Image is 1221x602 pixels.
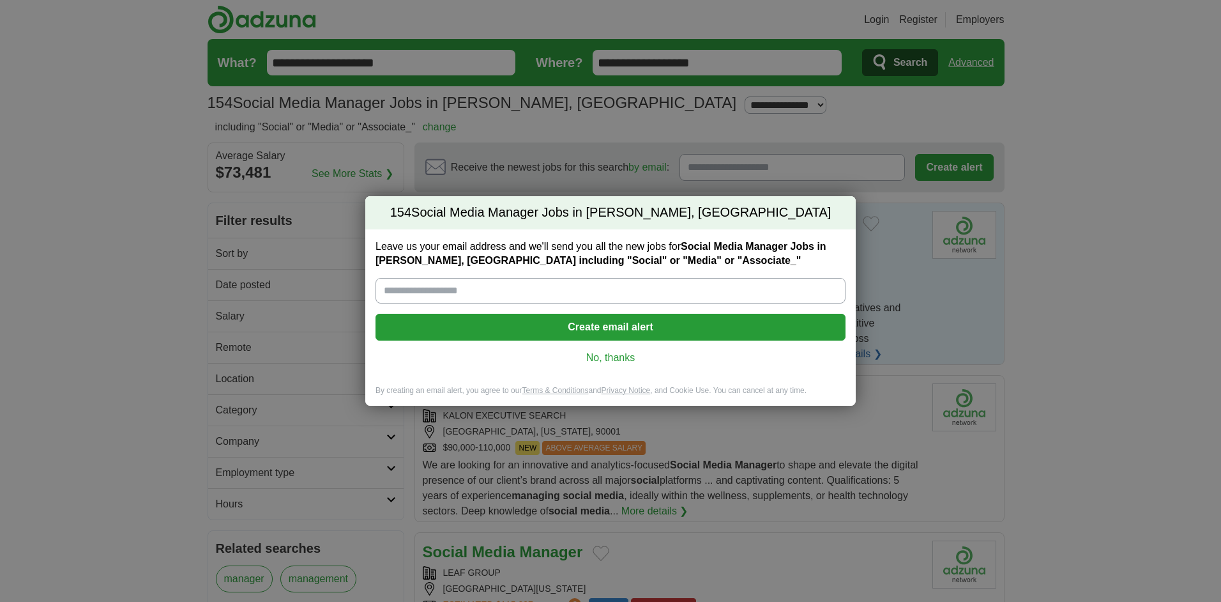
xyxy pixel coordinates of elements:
[365,385,856,406] div: By creating an email alert, you agree to our and , and Cookie Use. You can cancel at any time.
[602,386,651,395] a: Privacy Notice
[365,196,856,229] h2: Social Media Manager Jobs in [PERSON_NAME], [GEOGRAPHIC_DATA]
[386,351,835,365] a: No, thanks
[390,204,411,222] span: 154
[375,241,826,266] strong: Social Media Manager Jobs in [PERSON_NAME], [GEOGRAPHIC_DATA] including "Social" or "Media" or "A...
[375,314,846,341] button: Create email alert
[375,240,846,268] label: Leave us your email address and we'll send you all the new jobs for
[522,386,588,395] a: Terms & Conditions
